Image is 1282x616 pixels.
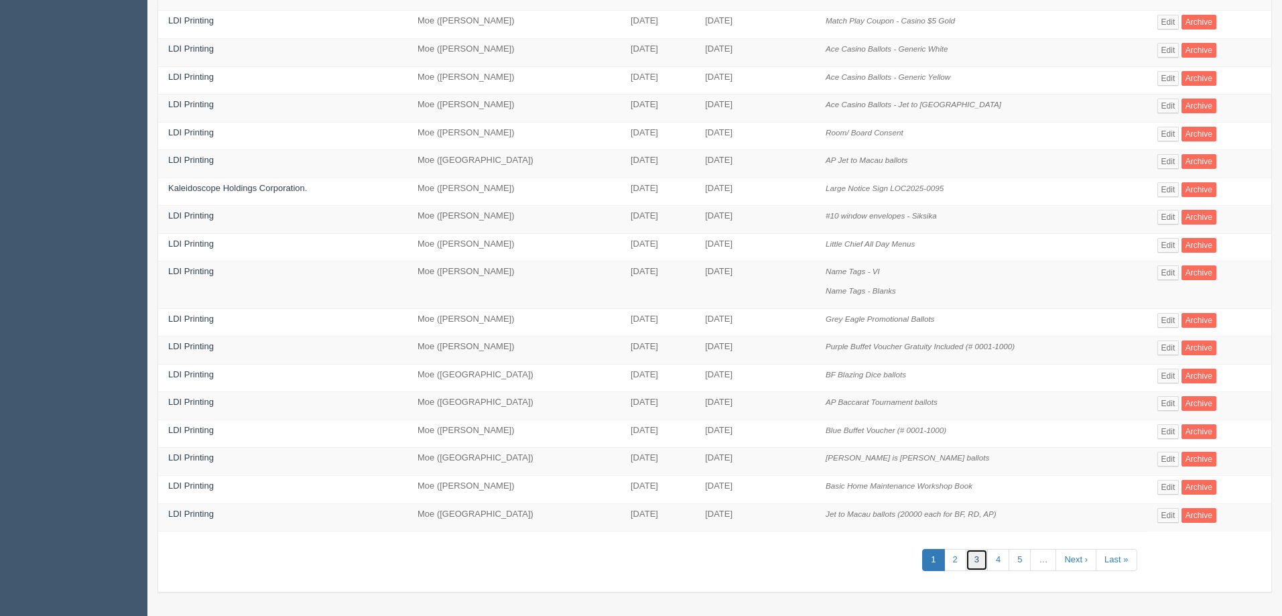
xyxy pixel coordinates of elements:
[1181,396,1216,411] a: Archive
[407,392,621,420] td: Moe ([GEOGRAPHIC_DATA])
[922,549,944,571] a: 1
[1181,15,1216,29] a: Archive
[826,211,937,220] i: #10 window envelopes - Siksika
[826,16,955,25] i: Match Play Coupon - Casino $5 Gold
[1157,265,1179,280] a: Edit
[1157,341,1179,355] a: Edit
[695,308,816,336] td: [DATE]
[695,178,816,206] td: [DATE]
[695,206,816,234] td: [DATE]
[168,397,214,407] a: LDI Printing
[826,72,950,81] i: Ace Casino Ballots - Generic Yellow
[168,44,214,54] a: LDI Printing
[695,448,816,476] td: [DATE]
[1181,182,1216,197] a: Archive
[407,66,621,95] td: Moe ([PERSON_NAME])
[1181,452,1216,467] a: Archive
[695,261,816,308] td: [DATE]
[407,420,621,448] td: Moe ([PERSON_NAME])
[695,38,816,66] td: [DATE]
[621,261,695,308] td: [DATE]
[826,128,903,137] i: Room/ Board Consent
[1181,424,1216,439] a: Archive
[621,95,695,123] td: [DATE]
[621,448,695,476] td: [DATE]
[621,392,695,420] td: [DATE]
[168,183,307,193] a: Kaleidoscope Holdings Corporation.
[695,503,816,532] td: [DATE]
[1009,549,1031,571] a: 5
[621,475,695,503] td: [DATE]
[168,369,214,379] a: LDI Printing
[1181,99,1216,113] a: Archive
[407,448,621,476] td: Moe ([GEOGRAPHIC_DATA])
[944,549,966,571] a: 2
[1181,265,1216,280] a: Archive
[695,475,816,503] td: [DATE]
[407,11,621,39] td: Moe ([PERSON_NAME])
[1181,43,1216,58] a: Archive
[1157,508,1179,523] a: Edit
[168,266,214,276] a: LDI Printing
[695,95,816,123] td: [DATE]
[826,44,948,53] i: Ace Casino Ballots - Generic White
[621,308,695,336] td: [DATE]
[621,150,695,178] td: [DATE]
[407,336,621,365] td: Moe ([PERSON_NAME])
[695,66,816,95] td: [DATE]
[621,122,695,150] td: [DATE]
[1181,127,1216,141] a: Archive
[1157,43,1179,58] a: Edit
[621,38,695,66] td: [DATE]
[826,509,997,518] i: Jet to Macau ballots (20000 each for BF, RD, AP)
[826,370,906,379] i: BF Blazing Dice ballots
[1157,182,1179,197] a: Edit
[1181,210,1216,225] a: Archive
[621,364,695,392] td: [DATE]
[407,95,621,123] td: Moe ([PERSON_NAME])
[1055,549,1096,571] a: Next ›
[826,314,934,323] i: Grey Eagle Promotional Ballots
[1157,480,1179,495] a: Edit
[1181,480,1216,495] a: Archive
[1181,508,1216,523] a: Archive
[407,38,621,66] td: Moe ([PERSON_NAME])
[1157,452,1179,467] a: Edit
[1030,549,1056,571] a: …
[1181,369,1216,383] a: Archive
[966,549,988,571] a: 3
[826,286,896,295] i: Name Tags - Blanks
[1157,369,1179,383] a: Edit
[168,127,214,137] a: LDI Printing
[621,503,695,532] td: [DATE]
[1157,154,1179,169] a: Edit
[1157,99,1179,113] a: Edit
[407,150,621,178] td: Moe ([GEOGRAPHIC_DATA])
[407,475,621,503] td: Moe ([PERSON_NAME])
[407,206,621,234] td: Moe ([PERSON_NAME])
[621,11,695,39] td: [DATE]
[695,11,816,39] td: [DATE]
[1181,154,1216,169] a: Archive
[826,267,880,275] i: Name Tags - VI
[1157,15,1179,29] a: Edit
[168,314,214,324] a: LDI Printing
[621,233,695,261] td: [DATE]
[826,426,946,434] i: Blue Buffet Voucher (# 0001-1000)
[695,150,816,178] td: [DATE]
[695,392,816,420] td: [DATE]
[695,233,816,261] td: [DATE]
[1157,71,1179,86] a: Edit
[826,453,989,462] i: [PERSON_NAME] is [PERSON_NAME] ballots
[621,66,695,95] td: [DATE]
[826,239,915,248] i: Little Chief All Day Menus
[1181,313,1216,328] a: Archive
[826,342,1015,351] i: Purple Buffet Voucher Gratuity Included (# 0001-1000)
[1157,424,1179,439] a: Edit
[168,452,214,463] a: LDI Printing
[695,122,816,150] td: [DATE]
[826,100,1001,109] i: Ace Casino Ballots - Jet to [GEOGRAPHIC_DATA]
[168,481,214,491] a: LDI Printing
[168,155,214,165] a: LDI Printing
[168,239,214,249] a: LDI Printing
